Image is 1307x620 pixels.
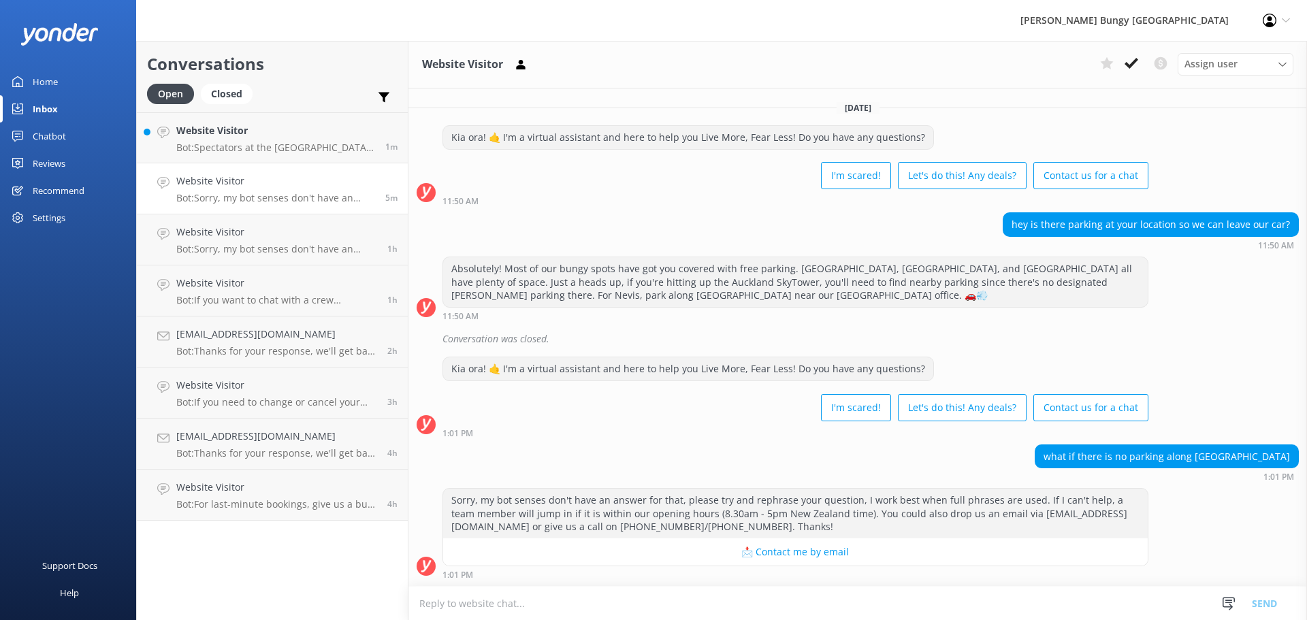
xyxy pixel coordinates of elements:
[1035,445,1298,468] div: what if there is no parking along [GEOGRAPHIC_DATA]
[385,141,398,152] span: Sep 29 2025 01:05pm (UTC +13:00) Pacific/Auckland
[176,123,375,138] h4: Website Visitor
[33,177,84,204] div: Recommend
[387,396,398,408] span: Sep 29 2025 09:44am (UTC +13:00) Pacific/Auckland
[176,498,377,510] p: Bot: For last-minute bookings, give us a buzz at [PHONE_NUMBER]. They'll sort you out!
[821,162,891,189] button: I'm scared!
[1184,56,1238,71] span: Assign user
[33,68,58,95] div: Home
[176,396,377,408] p: Bot: If you need to change or cancel your booking, give us a call at [PHONE_NUMBER] or [PHONE_NUM...
[147,84,194,104] div: Open
[176,174,375,189] h4: Website Visitor
[1258,242,1294,250] strong: 11:50 AM
[442,570,1148,579] div: Sep 29 2025 01:01pm (UTC +13:00) Pacific/Auckland
[176,327,377,342] h4: [EMAIL_ADDRESS][DOMAIN_NAME]
[176,345,377,357] p: Bot: Thanks for your response, we'll get back to you as soon as we can during opening hours.
[442,196,1148,206] div: Sep 29 2025 11:50am (UTC +13:00) Pacific/Auckland
[137,470,408,521] a: Website VisitorBot:For last-minute bookings, give us a buzz at [PHONE_NUMBER]. They'll sort you o...
[42,552,97,579] div: Support Docs
[176,480,377,495] h4: Website Visitor
[443,126,933,149] div: Kia ora! 🤙 I'm a virtual assistant and here to help you Live More, Fear Less! Do you have any que...
[1035,472,1299,481] div: Sep 29 2025 01:01pm (UTC +13:00) Pacific/Auckland
[176,276,377,291] h4: Website Visitor
[33,204,65,231] div: Settings
[442,571,473,579] strong: 1:01 PM
[387,498,398,510] span: Sep 29 2025 08:55am (UTC +13:00) Pacific/Auckland
[898,162,1027,189] button: Let's do this! Any deals?
[137,163,408,214] a: Website VisitorBot:Sorry, my bot senses don't have an answer for that, please try and rephrase yo...
[1033,394,1148,421] button: Contact us for a chat
[176,225,377,240] h4: Website Visitor
[1003,240,1299,250] div: Sep 29 2025 11:50am (UTC +13:00) Pacific/Auckland
[898,394,1027,421] button: Let's do this! Any deals?
[137,265,408,316] a: Website VisitorBot:If you want to chat with a crew member, call us at [PHONE_NUMBER] or [PHONE_NU...
[137,214,408,265] a: Website VisitorBot:Sorry, my bot senses don't have an answer for that, please try and rephrase yo...
[1178,53,1293,75] div: Assign User
[443,538,1148,566] button: 📩 Contact me by email
[821,394,891,421] button: I'm scared!
[1003,213,1298,236] div: hey is there parking at your location so we can leave our car?
[417,327,1299,350] div: 2025-09-28T23:23:03.808
[442,428,1148,438] div: Sep 29 2025 01:01pm (UTC +13:00) Pacific/Auckland
[176,142,375,154] p: Bot: Spectators at the [GEOGRAPHIC_DATA] Bungy can watch the action from the viewing deck for fre...
[1263,473,1294,481] strong: 1:01 PM
[387,294,398,306] span: Sep 29 2025 11:38am (UTC +13:00) Pacific/Auckland
[443,357,933,380] div: Kia ora! 🤙 I'm a virtual assistant and here to help you Live More, Fear Less! Do you have any que...
[442,312,479,321] strong: 11:50 AM
[147,51,398,77] h2: Conversations
[176,294,377,306] p: Bot: If you want to chat with a crew member, call us at [PHONE_NUMBER] or [PHONE_NUMBER]. You can...
[387,243,398,255] span: Sep 29 2025 12:03pm (UTC +13:00) Pacific/Auckland
[201,84,253,104] div: Closed
[176,243,377,255] p: Bot: Sorry, my bot senses don't have an answer for that, please try and rephrase your question, I...
[443,489,1148,538] div: Sorry, my bot senses don't have an answer for that, please try and rephrase your question, I work...
[422,56,503,74] h3: Website Visitor
[33,123,66,150] div: Chatbot
[442,327,1299,350] div: Conversation was closed.
[176,378,377,393] h4: Website Visitor
[137,112,408,163] a: Website VisitorBot:Spectators at the [GEOGRAPHIC_DATA] Bungy can watch the action from the viewin...
[137,316,408,368] a: [EMAIL_ADDRESS][DOMAIN_NAME]Bot:Thanks for your response, we'll get back to you as soon as we can...
[837,102,880,114] span: [DATE]
[443,257,1148,307] div: Absolutely! Most of our bungy spots have got you covered with free parking. [GEOGRAPHIC_DATA], [G...
[33,150,65,177] div: Reviews
[176,429,377,444] h4: [EMAIL_ADDRESS][DOMAIN_NAME]
[176,192,375,204] p: Bot: Sorry, my bot senses don't have an answer for that, please try and rephrase your question, I...
[387,345,398,357] span: Sep 29 2025 10:30am (UTC +13:00) Pacific/Auckland
[1033,162,1148,189] button: Contact us for a chat
[20,23,99,46] img: yonder-white-logo.png
[176,447,377,459] p: Bot: Thanks for your response, we'll get back to you as soon as we can during opening hours.
[137,419,408,470] a: [EMAIL_ADDRESS][DOMAIN_NAME]Bot:Thanks for your response, we'll get back to you as soon as we can...
[137,368,408,419] a: Website VisitorBot:If you need to change or cancel your booking, give us a call at [PHONE_NUMBER]...
[442,429,473,438] strong: 1:01 PM
[33,95,58,123] div: Inbox
[387,447,398,459] span: Sep 29 2025 09:05am (UTC +13:00) Pacific/Auckland
[201,86,259,101] a: Closed
[147,86,201,101] a: Open
[442,311,1148,321] div: Sep 29 2025 11:50am (UTC +13:00) Pacific/Auckland
[60,579,79,606] div: Help
[385,192,398,203] span: Sep 29 2025 01:01pm (UTC +13:00) Pacific/Auckland
[442,197,479,206] strong: 11:50 AM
